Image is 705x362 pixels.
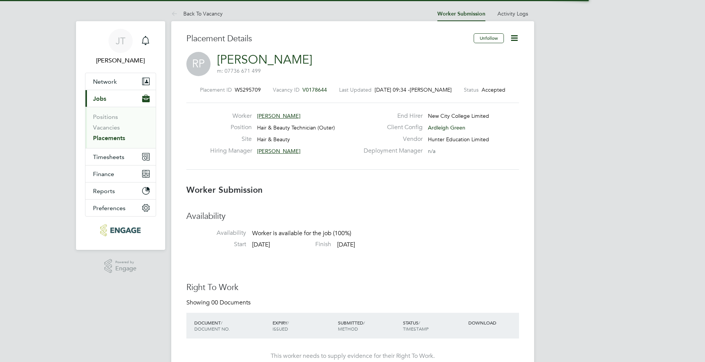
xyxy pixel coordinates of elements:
span: 00 Documents [211,299,251,306]
div: DOWNLOAD [466,316,519,329]
button: Preferences [85,200,156,216]
span: Jobs [93,95,106,102]
span: V0178644 [302,86,327,93]
div: DOCUMENT [192,316,271,335]
label: Worker [210,112,252,120]
span: [PERSON_NAME] [410,86,452,93]
span: Finance [93,170,114,178]
span: [PERSON_NAME] [257,148,301,154]
span: Timesheets [93,153,124,161]
button: Timesheets [85,148,156,165]
span: New City College Limited [428,112,489,119]
span: / [363,320,365,326]
button: Unfollow [474,33,504,43]
span: Engage [115,265,136,272]
a: Worker Submission [437,11,485,17]
span: TIMESTAMP [403,326,429,332]
span: Preferences [93,204,126,212]
label: Vendor [359,135,423,143]
a: Back To Vacancy [171,10,223,17]
span: WS295709 [235,86,261,93]
span: Reports [93,187,115,195]
label: End Hirer [359,112,423,120]
span: [DATE] [252,241,270,248]
label: Position [210,123,252,131]
span: [PERSON_NAME] [257,112,301,119]
label: Start [186,240,246,248]
span: m: 07736 671 499 [217,67,261,74]
span: [DATE] [337,241,355,248]
label: Site [210,135,252,143]
label: Finish [271,240,331,248]
b: Worker Submission [186,185,263,195]
div: Showing [186,299,252,307]
button: Network [85,73,156,90]
span: Hunter Education Limited [428,136,489,143]
span: n/a [428,148,435,154]
label: Deployment Manager [359,147,423,155]
span: RP [186,52,211,76]
a: JT[PERSON_NAME] [85,29,156,65]
span: METHOD [338,326,358,332]
span: Hair & Beauty [257,136,290,143]
h3: Placement Details [186,33,468,44]
div: This worker needs to supply evidence for their Right To Work. [194,352,511,360]
span: DOCUMENT NO. [194,326,230,332]
span: Hair & Beauty Technician (Outer) [257,124,335,131]
span: [DATE] 09:34 - [375,86,410,93]
label: Status [464,86,479,93]
label: Placement ID [200,86,232,93]
a: Powered byEngage [104,259,136,273]
a: [PERSON_NAME] [217,52,312,67]
span: Network [93,78,117,85]
span: Worker is available for the job (100%) [252,229,351,237]
a: Vacancies [93,124,120,131]
div: EXPIRY [271,316,336,335]
span: / [418,320,420,326]
span: Joe Turner [85,56,156,65]
button: Reports [85,183,156,199]
button: Jobs [85,90,156,107]
span: Accepted [482,86,505,93]
span: Powered by [115,259,136,265]
a: Placements [93,134,125,142]
div: STATUS [401,316,466,335]
span: ISSUED [273,326,288,332]
label: Last Updated [339,86,372,93]
a: Positions [93,113,118,120]
button: Finance [85,165,156,182]
nav: Main navigation [76,21,165,250]
span: Ardleigh Green [428,124,465,131]
span: / [221,320,222,326]
h3: Right To Work [186,282,519,293]
div: SUBMITTED [336,316,401,335]
span: JT [116,36,126,46]
div: Jobs [85,107,156,148]
a: Go to home page [85,224,156,236]
label: Vacancy ID [273,86,299,93]
h3: Availability [186,211,519,222]
label: Client Config [359,123,423,131]
label: Availability [186,229,246,237]
img: huntereducation-logo-retina.png [100,224,141,236]
a: Activity Logs [497,10,528,17]
span: / [287,320,289,326]
label: Hiring Manager [210,147,252,155]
